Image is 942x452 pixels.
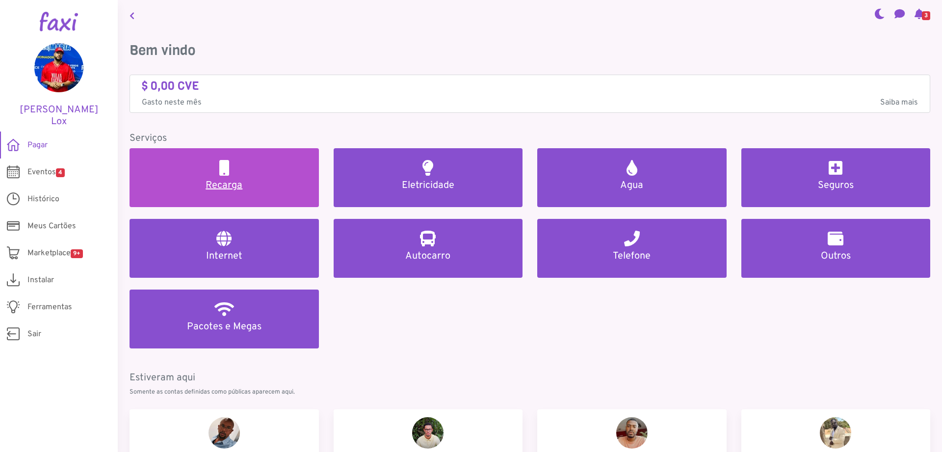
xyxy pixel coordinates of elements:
span: Instalar [27,274,54,286]
span: Sair [27,328,41,340]
p: Gasto neste mês [142,97,918,108]
img: Nelo Moreira [209,417,240,449]
span: Marketplace [27,247,83,259]
a: Internet [130,219,319,278]
span: Meus Cartões [27,220,76,232]
h5: [PERSON_NAME] Lox [15,104,103,128]
span: Eventos [27,166,65,178]
h5: Pacotes e Megas [141,321,307,333]
a: Seguros [741,148,931,207]
h5: Eletricidade [345,180,511,191]
a: Recarga [130,148,319,207]
h5: Telefone [549,250,715,262]
a: Outros [741,219,931,278]
h5: Outros [753,250,919,262]
span: 9+ [71,249,83,258]
h5: Internet [141,250,307,262]
h3: Bem vindo [130,42,930,59]
img: Anax Andrade [820,417,851,449]
h5: Recarga [141,180,307,191]
span: Ferramentas [27,301,72,313]
h5: Serviços [130,133,930,144]
img: Adilson Moreira [616,417,648,449]
span: 3 [922,11,930,20]
a: Agua [537,148,727,207]
a: Eletricidade [334,148,523,207]
span: Histórico [27,193,59,205]
img: Keven Andrade [412,417,444,449]
h5: Estiveram aqui [130,372,930,384]
h4: $ 0,00 CVE [142,79,918,93]
span: 4 [56,168,65,177]
p: Somente as contas definidas como públicas aparecem aqui. [130,388,930,397]
span: Saiba mais [880,97,918,108]
span: Pagar [27,139,48,151]
h5: Seguros [753,180,919,191]
a: [PERSON_NAME] Lox [15,43,103,128]
h5: Autocarro [345,250,511,262]
a: Pacotes e Megas [130,290,319,348]
h5: Agua [549,180,715,191]
a: $ 0,00 CVE Gasto neste mêsSaiba mais [142,79,918,109]
a: Autocarro [334,219,523,278]
a: Telefone [537,219,727,278]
